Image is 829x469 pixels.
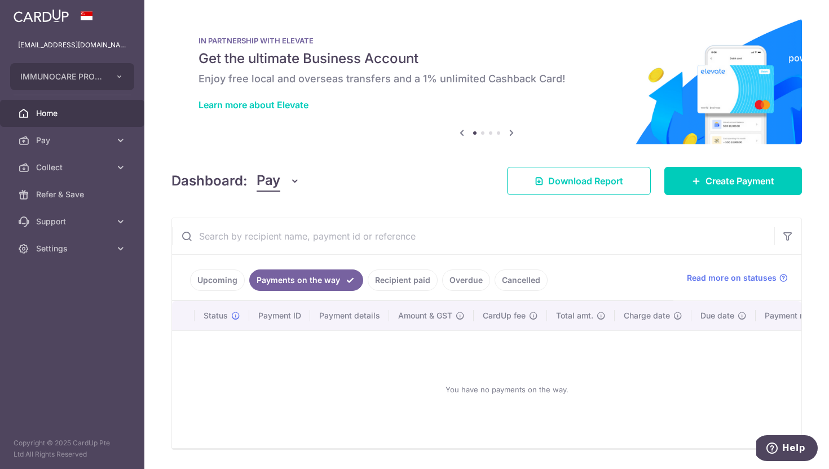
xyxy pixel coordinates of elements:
[171,18,802,144] img: Renovation banner
[199,72,775,86] h6: Enjoy free local and overseas transfers and a 1% unlimited Cashback Card!
[495,269,548,291] a: Cancelled
[199,36,775,45] p: IN PARTNERSHIP WITH ELEVATE
[18,39,126,51] p: [EMAIL_ADDRESS][DOMAIN_NAME]
[36,243,111,254] span: Settings
[249,301,310,330] th: Payment ID
[172,218,774,254] input: Search by recipient name, payment id or reference
[442,269,490,291] a: Overdue
[171,171,248,191] h4: Dashboard:
[10,63,134,90] button: IMMUNOCARE PRO PTE. LTD.
[36,108,111,119] span: Home
[687,272,788,284] a: Read more on statuses
[199,99,308,110] a: Learn more about Elevate
[186,340,828,439] div: You have no payments on the way.
[14,9,69,23] img: CardUp
[368,269,438,291] a: Recipient paid
[36,135,111,146] span: Pay
[483,310,526,321] span: CardUp fee
[548,174,623,188] span: Download Report
[700,310,734,321] span: Due date
[756,435,818,463] iframe: Opens a widget where you can find more information
[204,310,228,321] span: Status
[36,216,111,227] span: Support
[624,310,670,321] span: Charge date
[257,170,300,192] button: Pay
[310,301,389,330] th: Payment details
[199,50,775,68] h5: Get the ultimate Business Account
[20,71,104,82] span: IMMUNOCARE PRO PTE. LTD.
[398,310,452,321] span: Amount & GST
[705,174,774,188] span: Create Payment
[249,269,363,291] a: Payments on the way
[664,167,802,195] a: Create Payment
[36,189,111,200] span: Refer & Save
[507,167,651,195] a: Download Report
[190,269,245,291] a: Upcoming
[687,272,777,284] span: Read more on statuses
[257,170,280,192] span: Pay
[556,310,593,321] span: Total amt.
[36,162,111,173] span: Collect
